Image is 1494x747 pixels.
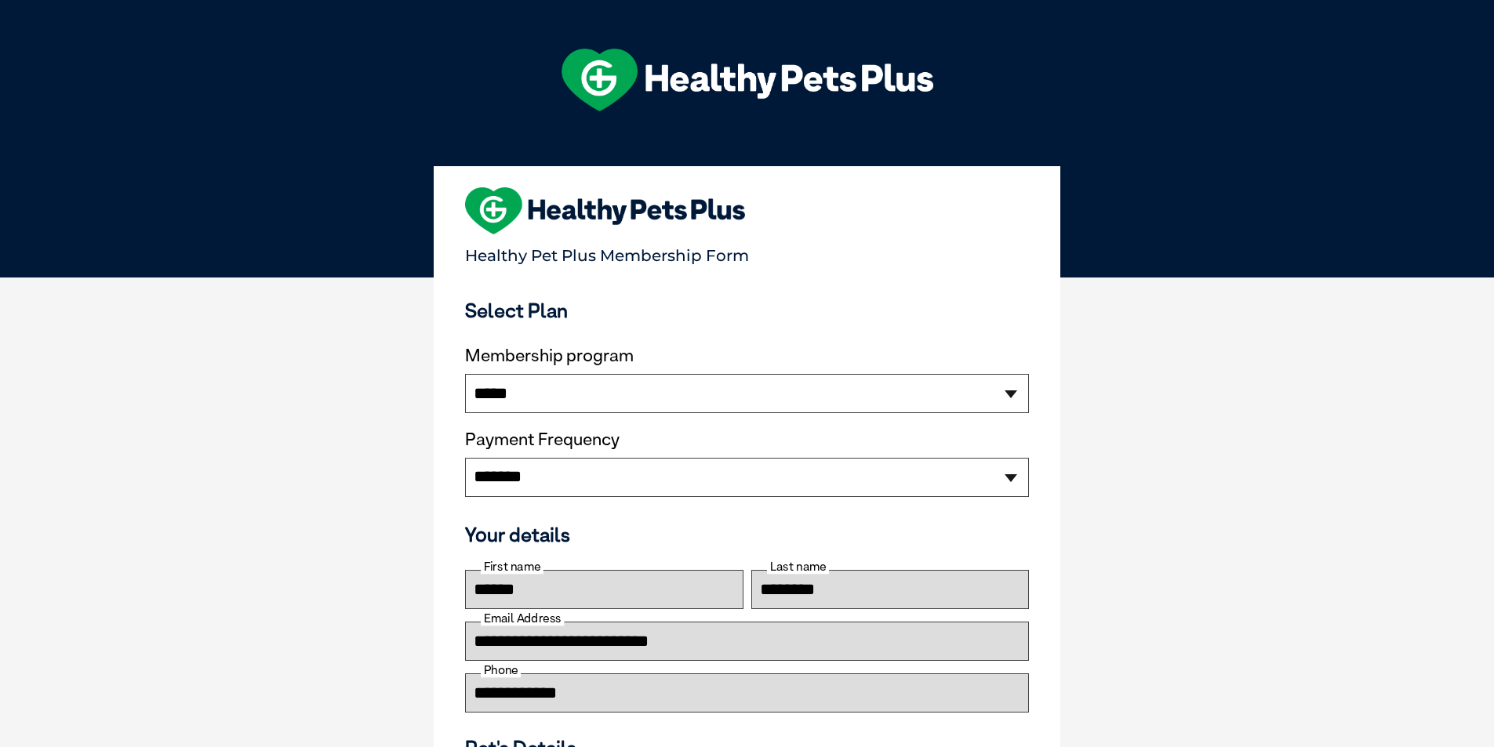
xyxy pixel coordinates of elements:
[465,299,1029,322] h3: Select Plan
[465,346,1029,366] label: Membership program
[465,187,745,234] img: heart-shape-hpp-logo-large.png
[465,239,1029,265] p: Healthy Pet Plus Membership Form
[481,560,543,574] label: First name
[465,523,1029,546] h3: Your details
[481,663,521,677] label: Phone
[767,560,829,574] label: Last name
[481,611,564,626] label: Email Address
[465,430,620,450] label: Payment Frequency
[562,49,933,111] img: hpp-logo-landscape-green-white.png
